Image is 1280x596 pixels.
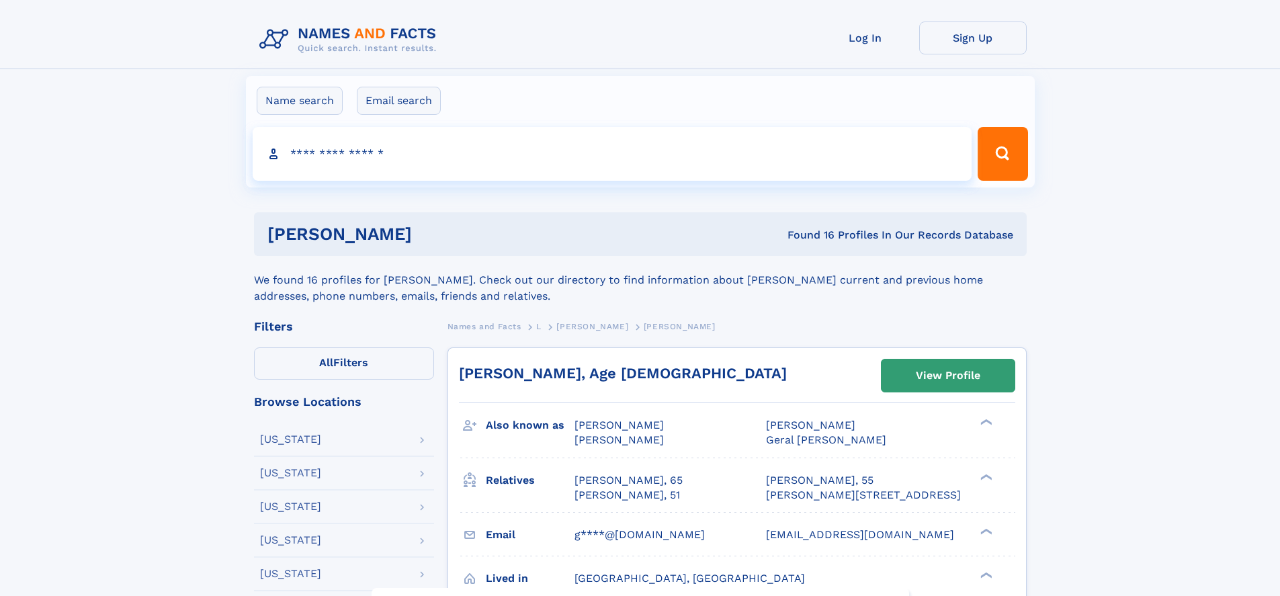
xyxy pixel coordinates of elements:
div: Found 16 Profiles In Our Records Database [599,228,1013,243]
input: search input [253,127,972,181]
span: [GEOGRAPHIC_DATA], [GEOGRAPHIC_DATA] [574,572,805,585]
div: Filters [254,321,434,333]
a: L [536,318,542,335]
div: View Profile [916,360,980,391]
button: Search Button [978,127,1027,181]
div: [US_STATE] [260,501,321,512]
h1: [PERSON_NAME] [267,226,600,243]
a: [PERSON_NAME] [556,318,628,335]
span: L [536,322,542,331]
a: Sign Up [919,22,1027,54]
div: ❯ [977,570,993,579]
a: [PERSON_NAME][STREET_ADDRESS] [766,488,961,503]
div: Browse Locations [254,396,434,408]
span: [PERSON_NAME] [574,433,664,446]
h3: Relatives [486,469,574,492]
div: ❯ [977,527,993,536]
img: Logo Names and Facts [254,22,447,58]
span: [PERSON_NAME] [766,419,855,431]
label: Filters [254,347,434,380]
span: [PERSON_NAME] [644,322,716,331]
label: Email search [357,87,441,115]
div: [US_STATE] [260,434,321,445]
div: ❯ [977,418,993,427]
div: [US_STATE] [260,568,321,579]
span: [PERSON_NAME] [556,322,628,331]
div: We found 16 profiles for [PERSON_NAME]. Check out our directory to find information about [PERSON... [254,256,1027,304]
a: [PERSON_NAME], Age [DEMOGRAPHIC_DATA] [459,365,787,382]
span: All [319,356,333,369]
a: Names and Facts [447,318,521,335]
div: ❯ [977,472,993,481]
span: Geral [PERSON_NAME] [766,433,886,446]
h3: Also known as [486,414,574,437]
a: Log In [812,22,919,54]
span: [PERSON_NAME] [574,419,664,431]
a: [PERSON_NAME], 65 [574,473,683,488]
div: [US_STATE] [260,535,321,546]
label: Name search [257,87,343,115]
a: [PERSON_NAME], 51 [574,488,680,503]
h3: Email [486,523,574,546]
h3: Lived in [486,567,574,590]
a: View Profile [882,359,1015,392]
div: [US_STATE] [260,468,321,478]
a: [PERSON_NAME], 55 [766,473,873,488]
span: [EMAIL_ADDRESS][DOMAIN_NAME] [766,528,954,541]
